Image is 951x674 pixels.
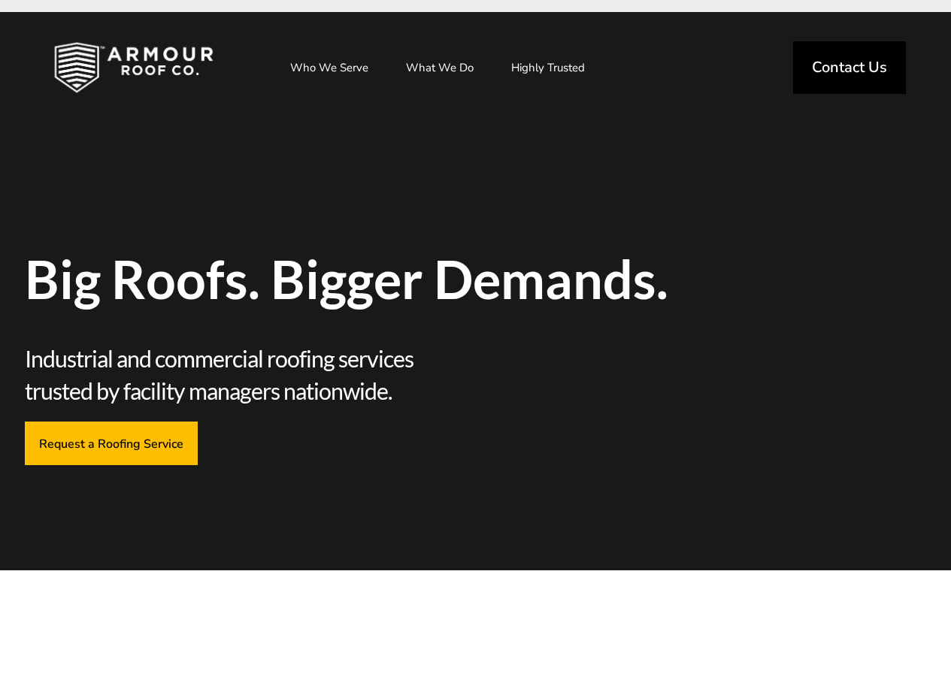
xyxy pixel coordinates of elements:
img: Industrial and Commercial Roofing Company | Armour Roof Co. [30,30,238,105]
a: Highly Trusted [496,49,600,86]
a: Who We Serve [275,49,383,86]
a: What We Do [391,49,489,86]
span: Industrial and commercial roofing services trusted by facility managers nationwide. [25,343,476,407]
span: Contact Us [812,60,887,75]
span: Big Roofs. Bigger Demands. [25,252,927,305]
a: Contact Us [793,41,906,94]
a: Request a Roofing Service [25,422,198,464]
span: Request a Roofing Service [39,436,183,450]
